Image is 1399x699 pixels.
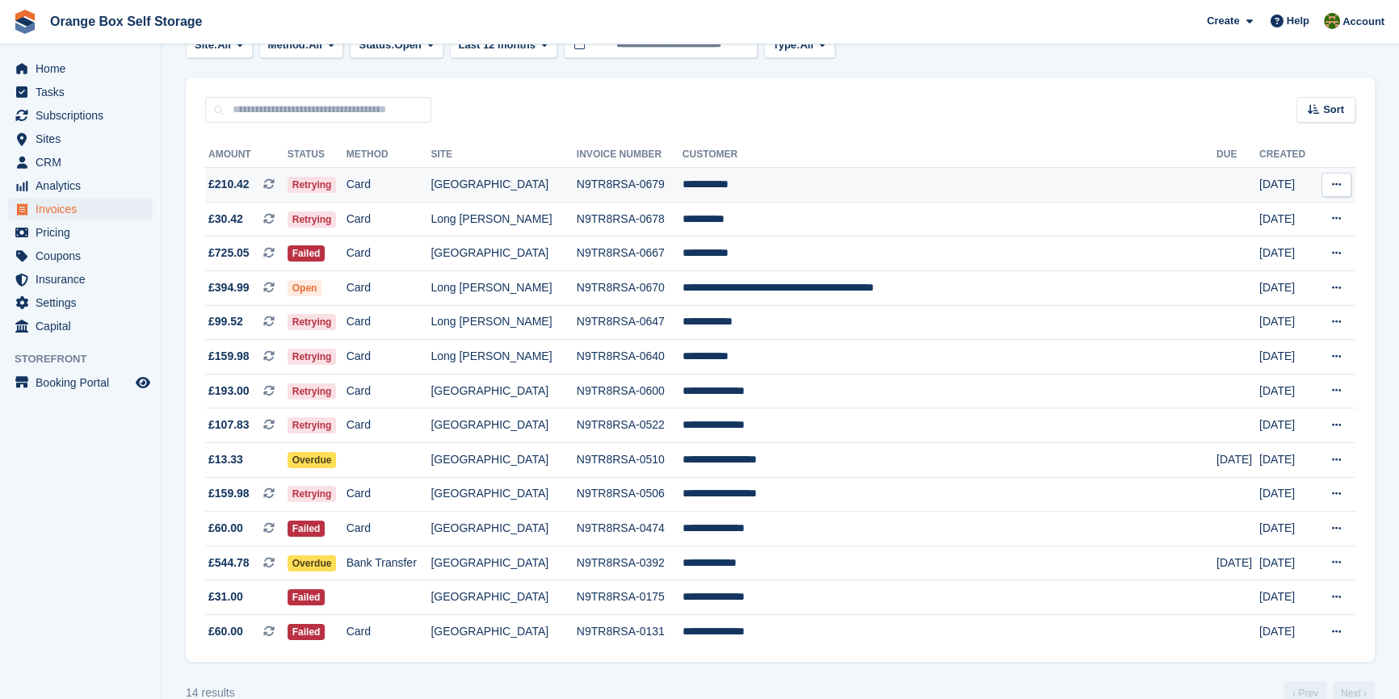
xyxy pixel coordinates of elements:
[205,142,288,168] th: Amount
[208,520,243,537] span: £60.00
[8,221,153,244] a: menu
[1259,236,1315,271] td: [DATE]
[577,202,683,236] td: N9TR8RSA-0678
[1259,408,1315,443] td: [DATE]
[764,31,835,58] button: Type: All
[431,202,576,236] td: Long [PERSON_NAME]
[1259,340,1315,375] td: [DATE]
[431,442,576,477] td: [GEOGRAPHIC_DATA]
[431,305,576,340] td: Long [PERSON_NAME]
[288,383,337,400] span: Retrying
[36,174,132,197] span: Analytics
[208,211,243,228] span: £30.42
[36,221,132,244] span: Pricing
[347,408,431,443] td: Card
[577,546,683,580] td: N9TR8RSA-0392
[1259,442,1315,477] td: [DATE]
[13,10,37,34] img: stora-icon-8386f47178a22dfd0bd8f6a31ec36ba5ce8667c1dd55bd0f319d3a0aa187defe.svg
[1216,442,1259,477] td: [DATE]
[577,305,683,340] td: N9TR8RSA-0647
[217,37,231,53] span: All
[8,151,153,174] a: menu
[431,512,576,546] td: [GEOGRAPHIC_DATA]
[8,104,153,127] a: menu
[8,291,153,314] a: menu
[431,236,576,271] td: [GEOGRAPHIC_DATA]
[208,279,250,296] span: £394.99
[1259,374,1315,408] td: [DATE]
[1207,13,1239,29] span: Create
[259,31,344,58] button: Method: All
[288,589,326,605] span: Failed
[15,351,161,367] span: Storefront
[450,31,557,58] button: Last 12 months
[288,624,326,640] span: Failed
[208,451,243,468] span: £13.33
[1216,546,1259,580] td: [DATE]
[36,268,132,291] span: Insurance
[36,198,132,220] span: Invoices
[577,614,683,648] td: N9TR8RSA-0131
[347,202,431,236] td: Card
[347,305,431,340] td: Card
[36,104,132,127] span: Subscriptions
[431,408,576,443] td: [GEOGRAPHIC_DATA]
[8,371,153,394] a: menu
[208,555,250,571] span: £544.78
[1342,14,1384,30] span: Account
[208,485,250,502] span: £159.98
[288,555,337,571] span: Overdue
[347,236,431,271] td: Card
[8,198,153,220] a: menu
[577,236,683,271] td: N9TR8RSA-0667
[683,142,1216,168] th: Customer
[459,37,536,53] span: Last 12 months
[1323,102,1344,118] span: Sort
[288,280,322,296] span: Open
[431,168,576,203] td: [GEOGRAPHIC_DATA]
[347,512,431,546] td: Card
[577,340,683,375] td: N9TR8RSA-0640
[1259,614,1315,648] td: [DATE]
[288,486,337,502] span: Retrying
[8,174,153,197] a: menu
[8,268,153,291] a: menu
[431,477,576,512] td: [GEOGRAPHIC_DATA]
[44,8,209,35] a: Orange Box Self Storage
[208,383,250,400] span: £193.00
[347,546,431,580] td: Bank Transfer
[1259,305,1315,340] td: [DATE]
[800,37,813,53] span: All
[195,37,217,53] span: Site:
[431,580,576,615] td: [GEOGRAPHIC_DATA]
[1287,13,1309,29] span: Help
[8,245,153,267] a: menu
[208,588,243,605] span: £31.00
[1324,13,1340,29] img: Sarah
[36,245,132,267] span: Coupons
[773,37,800,53] span: Type:
[1259,477,1315,512] td: [DATE]
[208,623,243,640] span: £60.00
[347,142,431,168] th: Method
[8,57,153,80] a: menu
[1259,142,1315,168] th: Created
[208,416,250,433] span: £107.83
[288,245,326,262] span: Failed
[577,512,683,546] td: N9TR8RSA-0474
[1259,270,1315,305] td: [DATE]
[347,374,431,408] td: Card
[347,477,431,512] td: Card
[431,340,576,375] td: Long [PERSON_NAME]
[577,142,683,168] th: Invoice Number
[1259,202,1315,236] td: [DATE]
[577,442,683,477] td: N9TR8RSA-0510
[36,81,132,103] span: Tasks
[36,128,132,150] span: Sites
[288,211,337,228] span: Retrying
[36,291,132,314] span: Settings
[36,151,132,174] span: CRM
[577,477,683,512] td: N9TR8RSA-0506
[1216,142,1259,168] th: Due
[288,177,337,193] span: Retrying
